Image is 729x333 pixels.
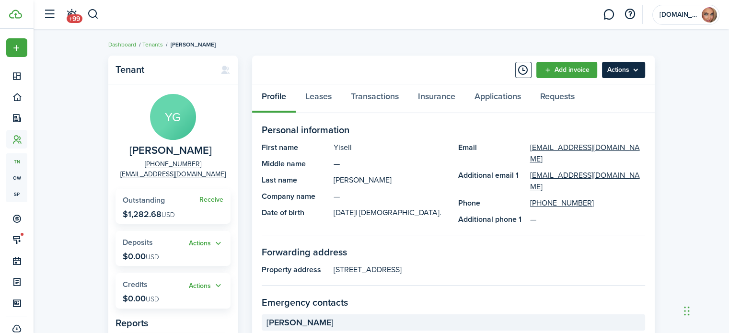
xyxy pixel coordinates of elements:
[458,214,525,225] panel-main-title: Additional phone 1
[262,123,645,137] panel-main-section-title: Personal information
[123,252,159,261] p: $0.00
[660,11,698,18] span: dime.design Inc
[262,142,329,153] panel-main-title: First name
[146,252,159,262] span: USD
[515,62,532,78] button: Timeline
[262,174,329,186] panel-main-title: Last name
[262,191,329,202] panel-main-title: Company name
[120,169,226,179] a: [EMAIL_ADDRESS][DOMAIN_NAME]
[146,294,159,304] span: USD
[142,40,163,49] a: Tenants
[6,38,27,57] button: Open menu
[67,14,82,23] span: +99
[458,197,525,209] panel-main-title: Phone
[262,245,645,259] panel-main-section-title: Forwarding address
[123,237,153,248] span: Deposits
[530,170,645,193] a: [EMAIL_ADDRESS][DOMAIN_NAME]
[145,159,201,169] a: [PHONE_NUMBER]
[296,84,341,113] a: Leases
[6,170,27,186] a: ow
[87,6,99,23] button: Search
[171,40,216,49] span: [PERSON_NAME]
[123,195,165,206] span: Outstanding
[262,264,329,276] panel-main-title: Property address
[262,158,329,170] panel-main-title: Middle name
[600,2,618,27] a: Messaging
[531,84,584,113] a: Requests
[622,6,638,23] button: Open resource center
[129,145,212,157] span: Yisell Gonzalez Velazquez
[162,210,175,220] span: USD
[458,170,525,193] panel-main-title: Additional email 1
[116,64,211,75] panel-main-title: Tenant
[108,40,136,49] a: Dashboard
[189,280,223,291] button: Actions
[123,279,148,290] span: Credits
[530,197,594,209] a: [PHONE_NUMBER]
[334,174,449,186] panel-main-description: [PERSON_NAME]
[62,2,81,27] a: Notifications
[262,295,645,310] panel-main-section-title: Emergency contacts
[702,7,717,23] img: dime.design Inc
[681,287,729,333] iframe: Chat Widget
[334,207,449,218] panel-main-description: [DATE]
[262,207,329,218] panel-main-title: Date of birth
[150,94,196,140] avatar-text: YG
[408,84,465,113] a: Insurance
[123,294,159,303] p: $0.00
[334,158,449,170] panel-main-description: —
[266,316,334,329] span: [PERSON_NAME]
[189,238,223,249] button: Actions
[9,10,22,19] img: TenantCloud
[684,297,690,325] div: Drag
[6,153,27,170] a: tn
[341,84,408,113] a: Transactions
[6,186,27,202] a: sp
[530,142,645,165] a: [EMAIL_ADDRESS][DOMAIN_NAME]
[40,5,58,23] button: Open sidebar
[356,207,441,218] span: | [DEMOGRAPHIC_DATA].
[602,62,645,78] button: Open menu
[199,196,223,204] a: Receive
[536,62,597,78] a: Add invoice
[334,264,645,276] panel-main-description: [STREET_ADDRESS]
[465,84,531,113] a: Applications
[116,316,231,330] panel-main-subtitle: Reports
[458,142,525,165] panel-main-title: Email
[189,238,223,249] button: Open menu
[123,209,175,219] p: $1,282.68
[602,62,645,78] menu-btn: Actions
[189,280,223,291] button: Open menu
[334,142,449,153] panel-main-description: Yisell
[334,191,449,202] panel-main-description: —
